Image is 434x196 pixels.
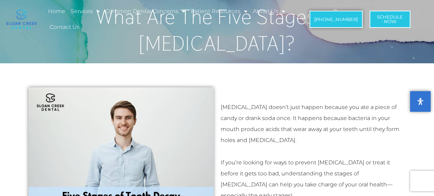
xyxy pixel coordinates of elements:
a: [PHONE_NUMBER] [309,11,363,28]
img: logo [6,10,37,29]
nav: Menu [47,3,298,35]
a: Services [70,3,101,19]
a: Patient Resources [190,3,248,19]
span: Schedule Now [377,15,403,24]
a: About Us [252,3,286,19]
span: [PHONE_NUMBER] [314,17,358,22]
a: Contact Us [49,19,81,35]
button: Open Accessibility Panel [410,91,431,112]
a: ScheduleNow [370,11,410,28]
p: [MEDICAL_DATA] doesn’t just happen because you ate a piece of candy or drank soda once. It happen... [221,102,406,146]
a: Home [47,3,66,19]
a: Common Dental Concerns [104,3,186,19]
